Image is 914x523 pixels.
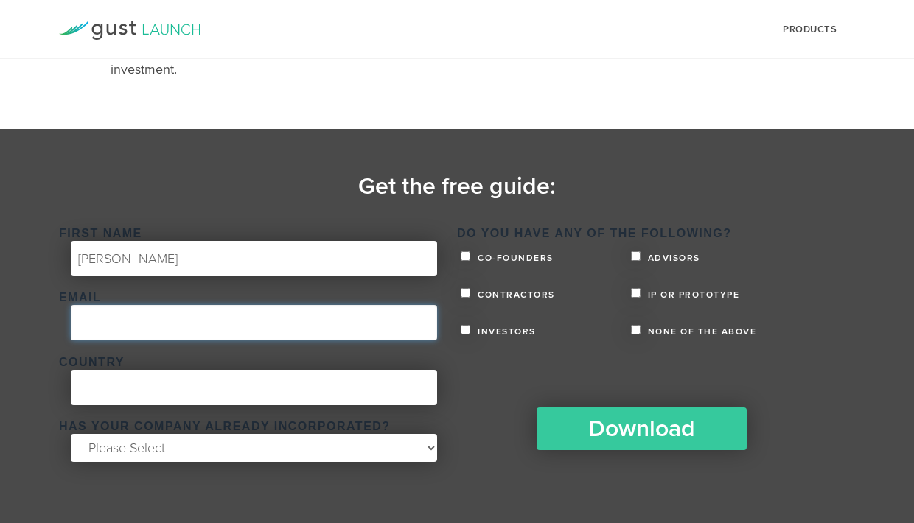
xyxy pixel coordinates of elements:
[59,358,125,367] span: Country
[474,253,554,262] span: Co-founders
[474,290,555,299] span: Contractors
[358,172,556,200] time: Get the free guide:
[461,325,470,334] input: Investors
[59,293,101,302] span: Email
[474,327,536,336] span: Investors
[644,327,757,336] span: None of the above
[644,290,740,299] span: IP or Prototype
[461,288,470,298] input: Contractors
[59,422,391,431] span: Has your company already incorporated?
[461,251,470,261] input: Co-founders
[644,253,700,262] span: Advisors
[631,251,641,261] input: Advisors
[631,325,641,334] input: None of the above
[457,229,731,238] span: Do you have any of the following?
[537,407,747,450] input: Download
[631,288,641,298] input: IP or Prototype
[59,229,142,238] span: First Name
